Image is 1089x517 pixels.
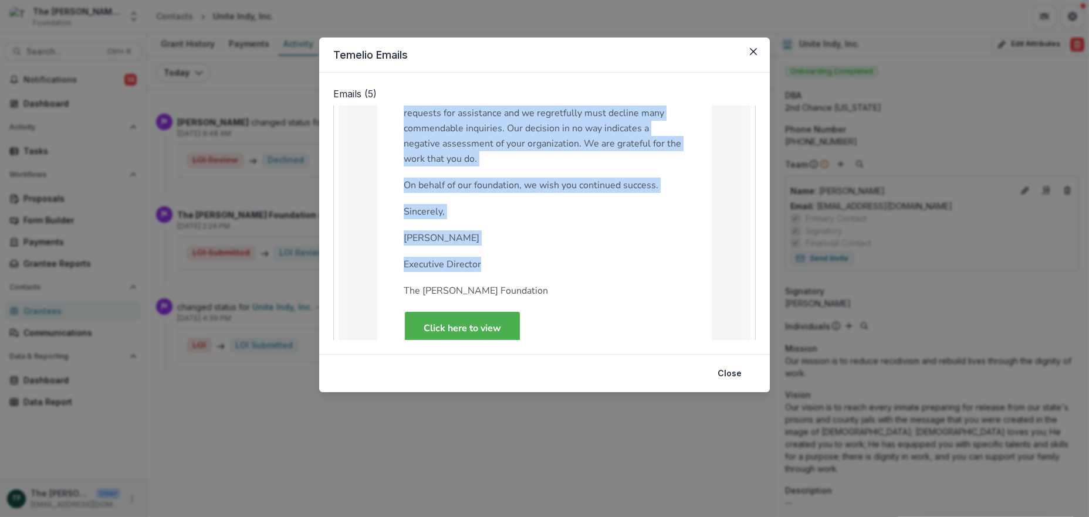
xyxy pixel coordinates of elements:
[404,257,685,272] p: Executive Director
[424,322,501,335] strong: Click here to view
[711,364,749,383] button: Close
[319,38,770,73] header: Temelio Emails
[404,283,685,298] p: The [PERSON_NAME] Foundation
[333,87,756,106] p: Emails ( 5 )
[404,178,685,193] p: On behalf of our foundation, we wish you continued success.
[404,204,685,219] p: Sincerely,
[404,90,685,166] p: The [PERSON_NAME] Foundation receives a large number of requests for assistance and we regretfull...
[404,230,685,246] p: [PERSON_NAME]
[744,42,763,61] button: Close
[405,312,520,345] a: Click here to view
